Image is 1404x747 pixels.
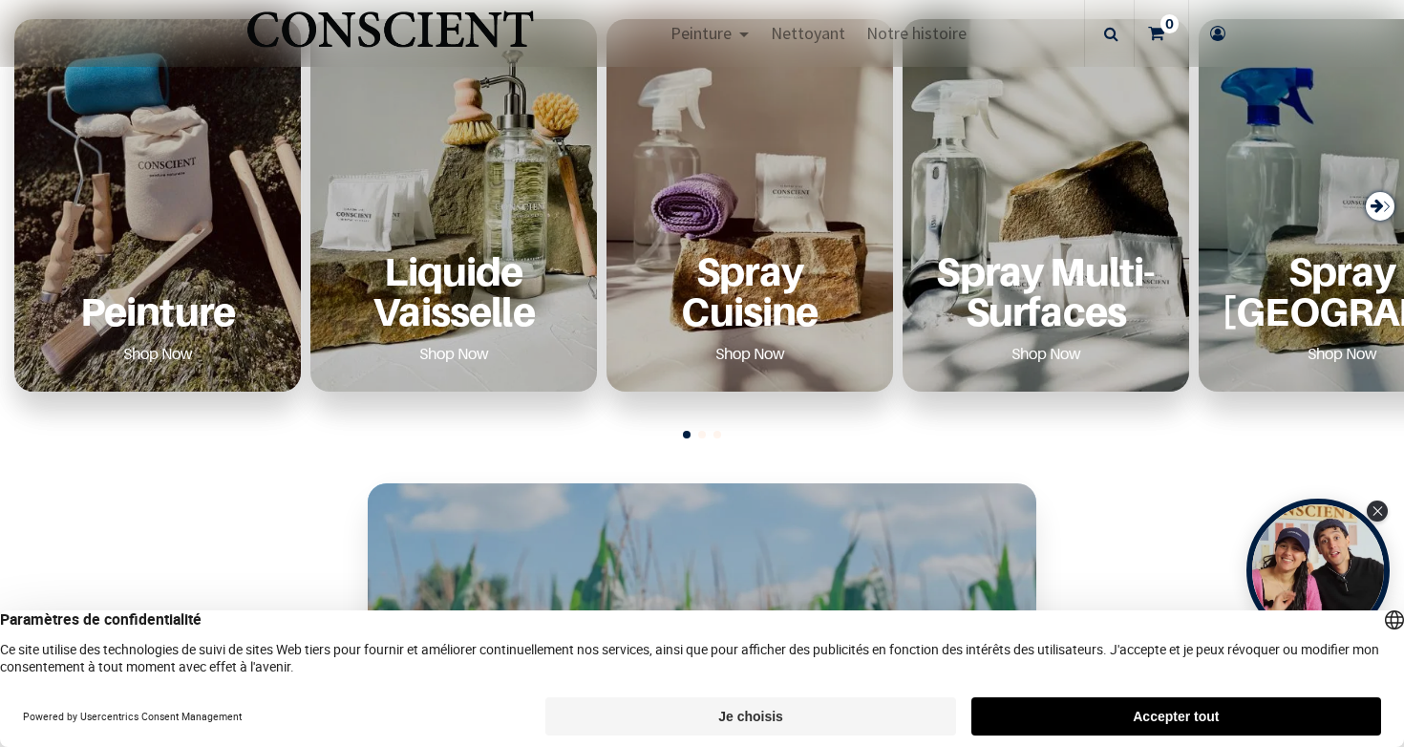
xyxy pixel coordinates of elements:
[683,431,691,438] span: Go to slide 1
[14,19,301,392] div: 1 / 6
[1246,499,1390,642] div: Tolstoy bubble widget
[1246,499,1390,642] div: Open Tolstoy widget
[629,251,870,331] a: Spray Cuisine
[396,338,512,369] a: Shop Now
[310,19,597,392] div: 2 / 6
[903,19,1189,392] div: 4 / 6
[692,338,808,369] a: Shop Now
[100,338,216,369] a: Shop Now
[771,22,845,44] span: Nettoyant
[37,291,278,331] a: Peinture
[1367,501,1388,522] div: Close Tolstoy widget
[698,431,706,438] span: Go to slide 2
[1246,499,1390,642] div: Open Tolstoy
[1160,14,1179,33] sup: 0
[670,22,732,44] span: Peinture
[1366,192,1394,221] div: Next slide
[866,22,967,44] span: Notre histoire
[713,431,721,438] span: Go to slide 3
[989,338,1104,369] a: Shop Now
[606,19,893,392] div: 3 / 6
[333,251,574,331] a: Liquide Vaisselle
[925,251,1166,331] a: Spray Multi-Surfaces
[1285,338,1400,369] a: Shop Now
